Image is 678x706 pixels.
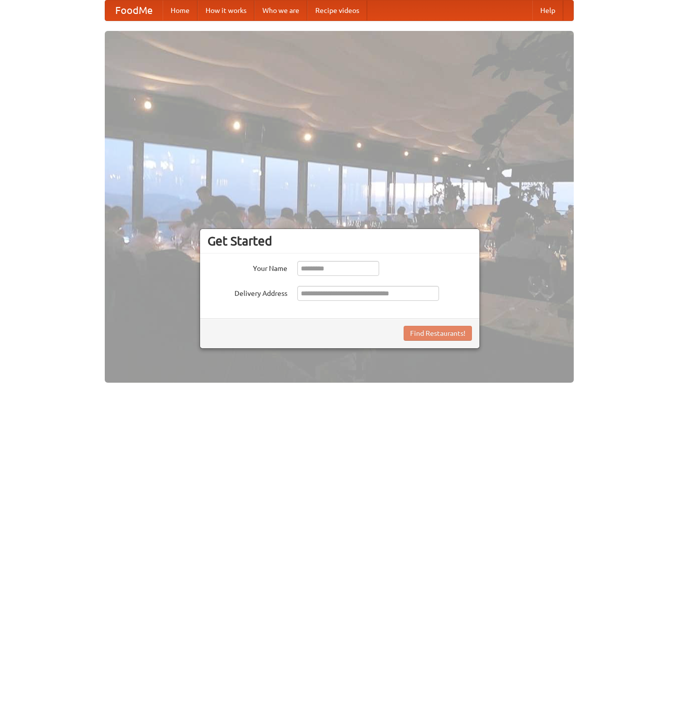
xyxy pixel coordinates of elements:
[208,261,287,273] label: Your Name
[198,0,254,20] a: How it works
[105,0,163,20] a: FoodMe
[208,234,472,248] h3: Get Started
[254,0,307,20] a: Who we are
[404,326,472,341] button: Find Restaurants!
[532,0,563,20] a: Help
[208,286,287,298] label: Delivery Address
[163,0,198,20] a: Home
[307,0,367,20] a: Recipe videos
